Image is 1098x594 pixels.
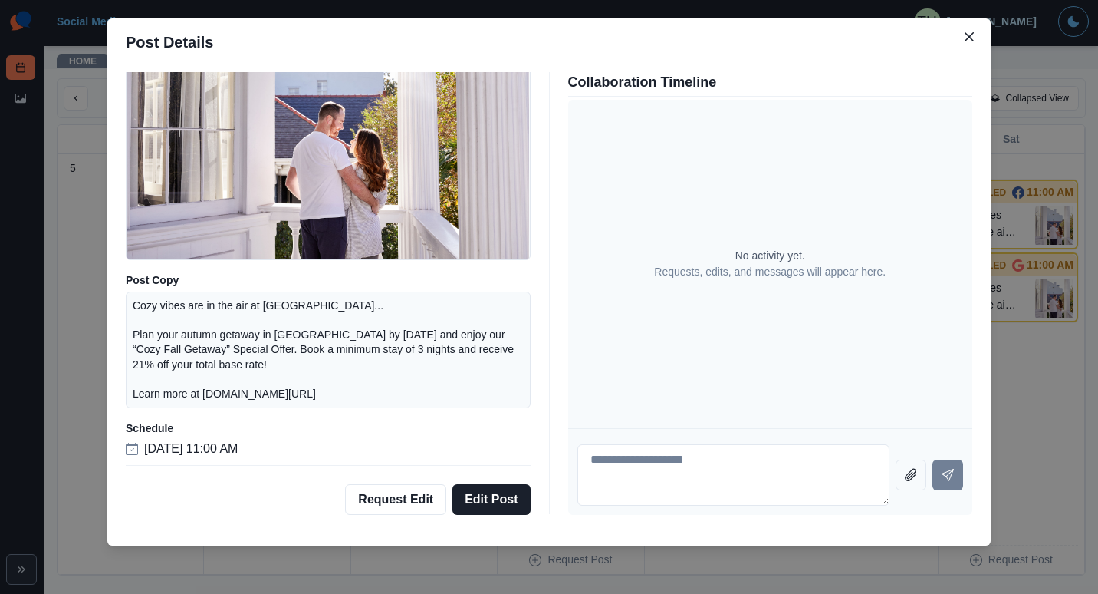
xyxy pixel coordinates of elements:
p: No activity yet. [735,248,805,264]
p: Cozy vibes are in the air at [GEOGRAPHIC_DATA]... Plan your autumn getaway in [GEOGRAPHIC_DATA] b... [133,299,524,402]
p: Requests, edits, and messages will appear here. [654,264,886,280]
p: Collaboration Timeline [568,72,973,93]
p: Post Copy [126,272,531,289]
button: Close [957,25,981,49]
button: Send message [932,460,963,490]
p: Schedule [126,421,531,437]
button: Request Edit [345,484,446,515]
button: Attach file [896,460,926,490]
p: [DATE] 11:00 AM [144,440,238,458]
button: Edit Post [452,484,530,515]
header: Post Details [107,18,991,66]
